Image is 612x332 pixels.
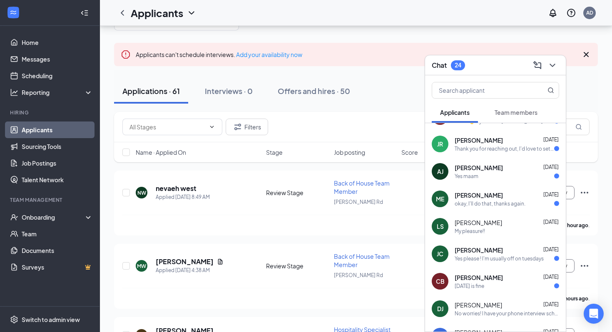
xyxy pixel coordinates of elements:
h1: Applicants [131,6,183,20]
svg: Filter [233,122,243,132]
a: Messages [22,51,93,67]
a: Documents [22,242,93,259]
svg: Notifications [548,8,558,18]
div: Applied [DATE] 8:49 AM [156,193,210,201]
a: Applicants [22,121,93,138]
a: SurveysCrown [22,259,93,275]
div: Team Management [10,196,91,203]
div: MW [137,263,146,270]
div: Onboarding [22,213,86,221]
a: Scheduling [22,67,93,84]
svg: WorkstreamLogo [9,8,17,17]
div: No worries! I have your phone interview scheduled for [DATE] 4:00 PM. If you will please call the... [455,310,559,317]
span: Back of House Team Member [334,253,390,268]
span: [PERSON_NAME] [455,191,503,199]
input: Search applicant [432,82,531,98]
span: [PERSON_NAME] [455,246,503,254]
div: 24 [455,62,461,69]
div: Offers and hires · 50 [278,86,350,96]
div: NW [137,189,146,196]
div: AJ [437,167,443,176]
span: Stage [266,148,283,156]
span: [PERSON_NAME] [455,136,503,144]
span: [PERSON_NAME] [455,301,502,309]
svg: Ellipses [580,188,590,198]
svg: MagnifyingGlass [547,87,554,94]
b: an hour ago [560,222,588,228]
a: Home [22,34,93,51]
span: [PERSON_NAME] [455,218,502,227]
div: Yes please ! I'm usually off on tuesdays [455,255,544,262]
div: Reporting [22,88,93,97]
span: [PERSON_NAME] [455,164,503,172]
span: Applicants [440,109,470,116]
h5: [PERSON_NAME] [156,257,214,266]
a: Sourcing Tools [22,138,93,155]
span: [DATE] [543,246,559,253]
svg: MagnifyingGlass [575,124,582,130]
svg: ChevronDown [209,124,215,130]
div: DJ [437,305,443,313]
span: [DATE] [543,219,559,225]
b: 5 hours ago [561,295,588,302]
svg: Cross [581,50,591,59]
span: [DATE] [543,164,559,170]
div: Applied [DATE] 4:38 AM [156,266,224,275]
svg: UserCheck [10,213,18,221]
a: Job Postings [22,155,93,171]
div: okay, I'll do that, thanks again. [455,200,525,207]
div: Review Stage [266,188,329,197]
h5: nevaeh west [156,184,197,193]
button: ComposeMessage [531,59,544,72]
div: Interviews · 0 [205,86,253,96]
svg: QuestionInfo [566,8,576,18]
svg: Settings [10,315,18,324]
span: [DATE] [543,136,559,143]
span: [PERSON_NAME] [455,273,503,282]
svg: Error [121,50,131,59]
svg: Collapse [80,9,89,17]
span: Job posting [334,148,365,156]
svg: ChevronLeft [117,8,127,18]
div: [DATE] is fine [455,282,484,290]
span: [DATE] [543,301,559,307]
svg: ChevronDown [547,60,557,70]
div: LS [437,222,444,230]
div: Hiring [10,109,91,116]
div: My pleasure!! [455,228,485,235]
span: Score [401,148,418,156]
span: Back of House Team Member [334,179,390,195]
svg: Document [217,258,224,265]
div: Review Stage [266,262,329,270]
span: [PERSON_NAME] Rd [334,272,383,278]
svg: Analysis [10,88,18,97]
svg: Ellipses [580,261,590,271]
span: Applicants can't schedule interviews. [136,51,302,58]
span: [PERSON_NAME] Rd [334,199,383,205]
div: JC [437,250,443,258]
button: ChevronDown [546,59,559,72]
div: CB [436,277,445,285]
h3: Chat [432,61,447,70]
div: ME [436,195,444,203]
svg: ChevronDown [187,8,197,18]
div: Switch to admin view [22,315,80,324]
div: Thank you for reaching out, I'd love to set something up. I have a pretty open schedule so whenev... [455,145,554,152]
div: Open Intercom Messenger [584,304,604,324]
button: Filter Filters [226,119,268,135]
a: Talent Network [22,171,93,188]
div: JR [437,140,443,148]
input: All Stages [129,122,205,131]
span: [DATE] [543,191,559,198]
div: Applications · 61 [122,86,180,96]
a: Team [22,225,93,242]
svg: ComposeMessage [532,60,542,70]
div: AD [586,9,593,16]
div: Yes maam [455,173,478,180]
span: [DATE] [543,274,559,280]
span: Team members [495,109,537,116]
a: Add your availability now [236,51,302,58]
span: Name · Applied On [136,148,186,156]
